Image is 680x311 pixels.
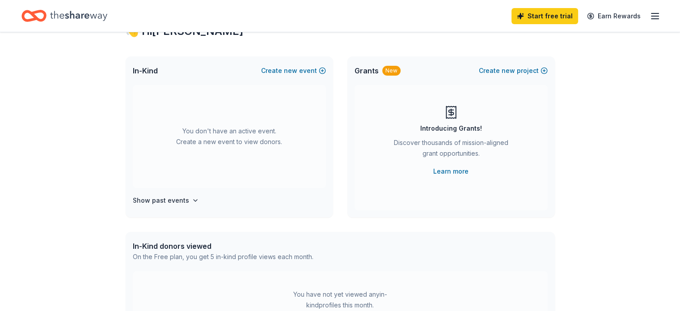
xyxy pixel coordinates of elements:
[502,65,515,76] span: new
[133,85,326,188] div: You don't have an active event. Create a new event to view donors.
[133,65,158,76] span: In-Kind
[261,65,326,76] button: Createnewevent
[133,251,313,262] div: On the Free plan, you get 5 in-kind profile views each month.
[284,289,396,311] div: You have not yet viewed any in-kind profiles this month.
[133,195,199,206] button: Show past events
[21,5,107,26] a: Home
[420,123,482,134] div: Introducing Grants!
[390,137,512,162] div: Discover thousands of mission-aligned grant opportunities.
[479,65,548,76] button: Createnewproject
[382,66,401,76] div: New
[133,195,189,206] h4: Show past events
[433,166,469,177] a: Learn more
[133,241,313,251] div: In-Kind donors viewed
[284,65,297,76] span: new
[582,8,646,24] a: Earn Rewards
[511,8,578,24] a: Start free trial
[355,65,379,76] span: Grants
